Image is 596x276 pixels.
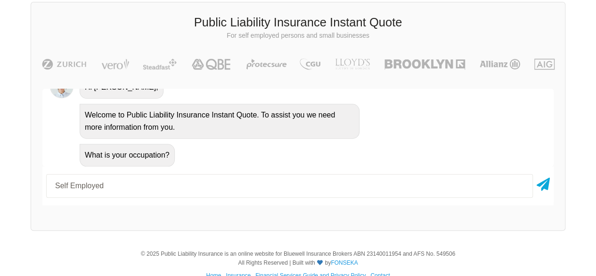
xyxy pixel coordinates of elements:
img: LLOYD's | Public Liability Insurance [330,59,375,70]
img: Vero | Public Liability Insurance [97,59,133,70]
input: Your occupation [46,174,533,198]
div: What is your occupation? [80,144,175,167]
img: CGU | Public Liability Insurance [296,59,324,70]
img: QBE | Public Liability Insurance [186,59,237,70]
img: Zurich | Public Liability Insurance [38,59,91,70]
div: Welcome to Public Liability Insurance Instant Quote. To assist you we need more information from ... [80,104,359,139]
img: AIG | Public Liability Insurance [531,59,558,70]
img: Protecsure | Public Liability Insurance [243,59,290,70]
img: Brooklyn | Public Liability Insurance [381,59,469,70]
h3: Public Liability Insurance Instant Quote [38,14,558,31]
img: Steadfast | Public Liability Insurance [139,59,180,70]
img: Allianz | Public Liability Insurance [475,59,525,70]
a: FONSEKA [331,259,358,266]
p: For self employed persons and small businesses [38,31,558,41]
